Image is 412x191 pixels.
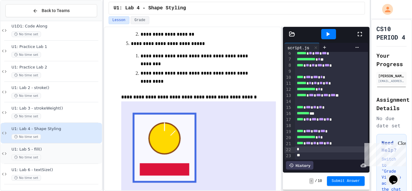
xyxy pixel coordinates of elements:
[284,68,292,75] div: 9
[109,16,129,24] button: Lesson
[11,44,101,49] span: U1: Practice Lab 1
[131,16,149,24] button: Grade
[284,135,292,141] div: 20
[284,105,292,111] div: 15
[11,154,41,160] span: No time set
[284,129,292,135] div: 19
[11,24,101,29] span: U1D1: Code Along
[284,141,292,147] div: 21
[378,79,405,83] div: [EMAIL_ADDRESS][DOMAIN_NAME]
[11,93,41,99] span: No time set
[284,153,292,159] div: 23
[11,106,101,111] span: U1: Lab 3 - strokeWeight()
[11,126,101,132] span: U1: Lab 4 - Shape Styling
[382,139,401,154] h3: Need Help?
[284,87,292,93] div: 12
[286,161,313,170] div: History
[11,134,41,140] span: No time set
[378,73,405,78] div: [PERSON_NAME]
[11,147,101,152] span: U1: Lab 5 - fill()
[11,175,41,181] span: No time set
[284,50,292,56] div: 6
[318,179,322,183] span: 10
[376,115,407,129] div: No due date set
[284,93,292,99] div: 13
[309,178,314,184] span: -
[114,5,186,12] span: U1: Lab 4 - Shape Styling
[11,85,101,91] span: U1: Lab 2 - stroke()
[284,147,292,153] div: 22
[284,111,292,117] div: 16
[284,43,320,52] div: script.js
[11,113,41,119] span: No time set
[376,24,407,41] h1: CS10 PERIOD 4
[11,31,41,37] span: No time set
[284,56,292,62] div: 7
[376,95,407,112] h2: Assignment Details
[284,117,292,123] div: 17
[11,167,101,173] span: U1: Lab 6 - textSize()
[2,2,42,38] div: Chat with us now!Close
[11,52,41,58] span: No time set
[11,72,41,78] span: No time set
[362,141,406,166] iframe: chat widget
[42,8,70,14] span: Back to Teams
[376,51,407,68] h2: Your Progress
[284,123,292,129] div: 18
[387,167,406,185] iframe: chat widget
[284,62,292,68] div: 8
[376,2,395,16] div: My Account
[284,99,292,105] div: 14
[284,81,292,87] div: 11
[327,176,365,186] button: Submit Answer
[284,159,292,165] div: 24
[284,44,312,51] div: script.js
[332,179,360,183] span: Submit Answer
[5,4,97,17] button: Back to Teams
[284,75,292,81] div: 10
[11,65,101,70] span: U1: Practice Lab 2
[315,179,317,183] span: /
